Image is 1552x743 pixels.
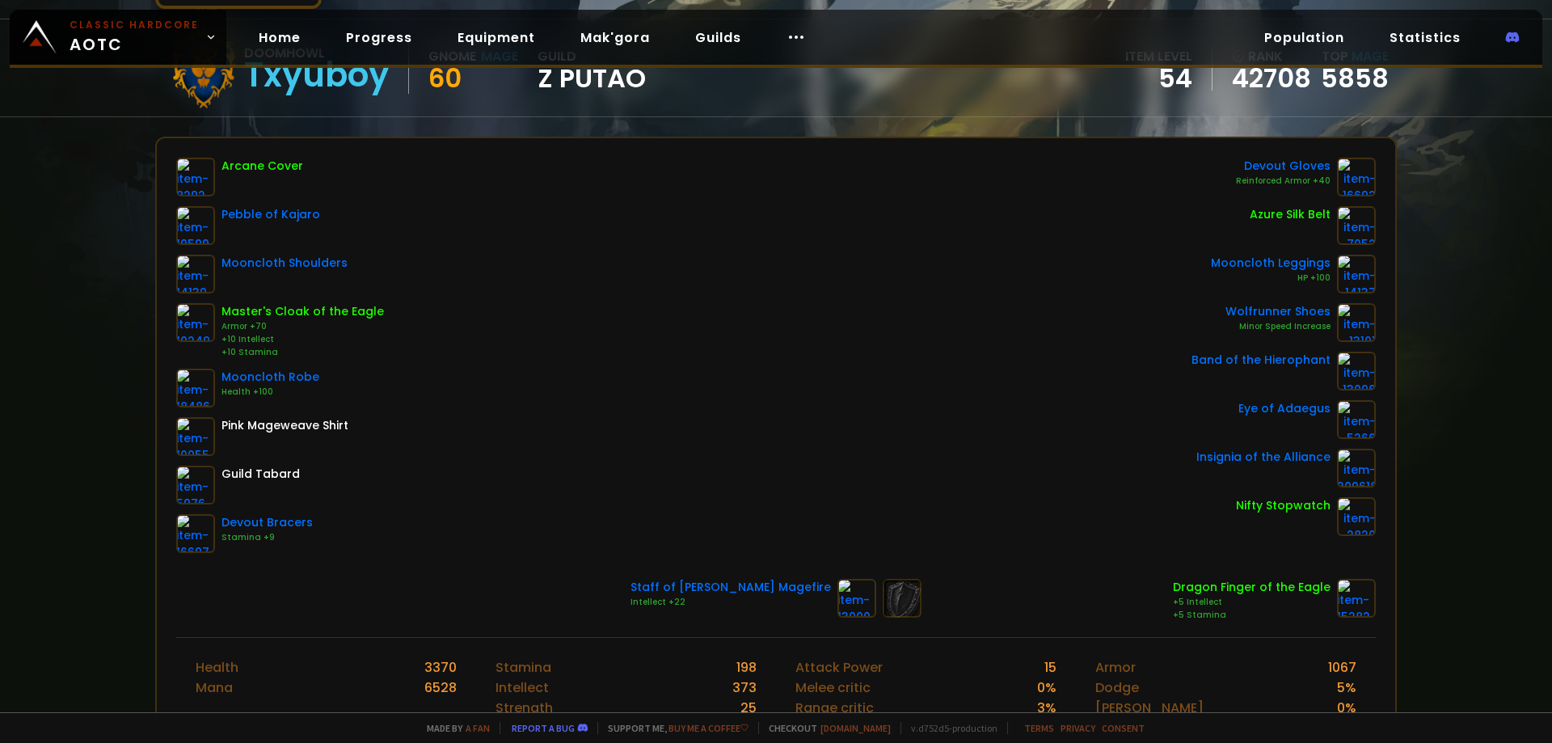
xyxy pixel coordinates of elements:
[424,678,457,698] div: 6528
[221,158,303,175] div: Arcane Cover
[221,206,320,223] div: Pebble of Kajaro
[424,657,457,678] div: 3370
[221,346,384,359] div: +10 Stamina
[732,678,757,698] div: 373
[221,333,384,346] div: +10 Intellect
[176,514,215,553] img: item-16697
[567,21,663,54] a: Mak'gora
[1337,579,1376,618] img: item-15282
[221,514,313,531] div: Devout Bracers
[221,386,319,399] div: Health +100
[417,722,490,734] span: Made by
[1191,352,1331,369] div: Band of the Hierophant
[176,303,215,342] img: item-10249
[820,722,891,734] a: [DOMAIN_NAME]
[466,722,490,734] a: a fan
[1102,722,1145,734] a: Consent
[1225,303,1331,320] div: Wolfrunner Shoes
[1236,158,1331,175] div: Devout Gloves
[1238,400,1331,417] div: Eye of Adaegus
[428,60,462,96] span: 60
[1024,722,1054,734] a: Terms
[1236,175,1331,188] div: Reinforced Armor +40
[496,678,549,698] div: Intellect
[1095,678,1139,698] div: Dodge
[758,722,891,734] span: Checkout
[1337,158,1376,196] img: item-16692
[1125,66,1192,91] div: 54
[244,63,389,87] div: Txyuboy
[538,66,646,91] span: Z Putao
[1337,400,1376,439] img: item-5266
[1337,497,1376,536] img: item-2820
[1173,579,1331,596] div: Dragon Finger of the Eagle
[1337,206,1376,245] img: item-7052
[333,21,425,54] a: Progress
[1377,21,1474,54] a: Statistics
[221,466,300,483] div: Guild Tabard
[1337,678,1356,698] div: 5 %
[630,596,831,609] div: Intellect +22
[196,678,233,698] div: Mana
[1037,678,1056,698] div: 0 %
[1211,255,1331,272] div: Mooncloth Leggings
[597,722,749,734] span: Support me,
[176,417,215,456] img: item-10055
[221,320,384,333] div: Armor +70
[1044,657,1056,678] div: 15
[1337,352,1376,390] img: item-13096
[538,46,646,91] div: guild
[512,722,575,734] a: Report a bug
[1173,596,1331,609] div: +5 Intellect
[1328,657,1356,678] div: 1067
[795,698,874,718] div: Range critic
[496,657,551,678] div: Stamina
[1225,320,1331,333] div: Minor Speed Increase
[1211,272,1331,285] div: HP +100
[1250,206,1331,223] div: Azure Silk Belt
[1236,497,1331,514] div: Nifty Stopwatch
[221,417,348,434] div: Pink Mageweave Shirt
[246,21,314,54] a: Home
[682,21,754,54] a: Guilds
[176,158,215,196] img: item-8292
[221,255,348,272] div: Mooncloth Shoulders
[1337,255,1376,293] img: item-14137
[70,18,199,32] small: Classic Hardcore
[795,678,871,698] div: Melee critic
[630,579,831,596] div: Staff of [PERSON_NAME] Magefire
[837,579,876,618] img: item-13000
[176,206,215,245] img: item-19599
[1173,609,1331,622] div: +5 Stamina
[736,657,757,678] div: 198
[1095,698,1204,718] div: [PERSON_NAME]
[1232,66,1311,91] a: 42708
[1095,657,1136,678] div: Armor
[1196,449,1331,466] div: Insignia of the Alliance
[176,255,215,293] img: item-14139
[445,21,548,54] a: Equipment
[900,722,997,734] span: v. d752d5 - production
[496,698,553,718] div: Strength
[10,10,226,65] a: Classic HardcoreAOTC
[176,466,215,504] img: item-5976
[70,18,199,57] span: AOTC
[1337,449,1376,488] img: item-209618
[1337,303,1376,342] img: item-13101
[1251,21,1357,54] a: Population
[176,369,215,407] img: item-18486
[221,369,319,386] div: Mooncloth Robe
[221,531,313,544] div: Stamina +9
[1037,698,1056,718] div: 3 %
[1061,722,1095,734] a: Privacy
[795,657,883,678] div: Attack Power
[196,657,238,678] div: Health
[1321,60,1389,96] a: 5858
[221,303,384,320] div: Master's Cloak of the Eagle
[1337,698,1356,718] div: 0 %
[668,722,749,734] a: Buy me a coffee
[740,698,757,718] div: 25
